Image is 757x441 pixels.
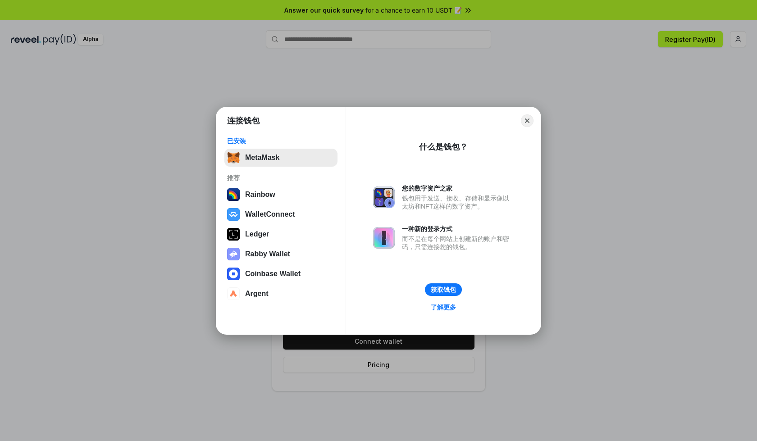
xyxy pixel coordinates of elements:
[227,151,240,164] img: svg+xml,%3Csvg%20fill%3D%22none%22%20height%3D%2233%22%20viewBox%3D%220%200%2035%2033%22%20width%...
[245,250,290,258] div: Rabby Wallet
[245,210,295,218] div: WalletConnect
[521,114,534,127] button: Close
[431,286,456,294] div: 获取钱包
[224,245,337,263] button: Rabby Wallet
[227,137,335,145] div: 已安装
[227,287,240,300] img: svg+xml,%3Csvg%20width%3D%2228%22%20height%3D%2228%22%20viewBox%3D%220%200%2028%2028%22%20fill%3D...
[224,149,337,167] button: MetaMask
[425,301,461,313] a: 了解更多
[224,225,337,243] button: Ledger
[425,283,462,296] button: 获取钱包
[245,230,269,238] div: Ledger
[224,265,337,283] button: Coinbase Wallet
[431,303,456,311] div: 了解更多
[402,235,514,251] div: 而不是在每个网站上创建新的账户和密码，只需连接您的钱包。
[227,115,260,126] h1: 连接钱包
[402,225,514,233] div: 一种新的登录方式
[224,186,337,204] button: Rainbow
[245,154,279,162] div: MetaMask
[227,208,240,221] img: svg+xml,%3Csvg%20width%3D%2228%22%20height%3D%2228%22%20viewBox%3D%220%200%2028%2028%22%20fill%3D...
[227,188,240,201] img: svg+xml,%3Csvg%20width%3D%22120%22%20height%3D%22120%22%20viewBox%3D%220%200%20120%20120%22%20fil...
[227,228,240,241] img: svg+xml,%3Csvg%20xmlns%3D%22http%3A%2F%2Fwww.w3.org%2F2000%2Fsvg%22%20width%3D%2228%22%20height%3...
[402,194,514,210] div: 钱包用于发送、接收、存储和显示像以太坊和NFT这样的数字资产。
[245,191,275,199] div: Rainbow
[245,270,301,278] div: Coinbase Wallet
[227,268,240,280] img: svg+xml,%3Csvg%20width%3D%2228%22%20height%3D%2228%22%20viewBox%3D%220%200%2028%2028%22%20fill%3D...
[227,174,335,182] div: 推荐
[373,186,395,208] img: svg+xml,%3Csvg%20xmlns%3D%22http%3A%2F%2Fwww.w3.org%2F2000%2Fsvg%22%20fill%3D%22none%22%20viewBox...
[227,248,240,260] img: svg+xml,%3Csvg%20xmlns%3D%22http%3A%2F%2Fwww.w3.org%2F2000%2Fsvg%22%20fill%3D%22none%22%20viewBox...
[419,141,468,152] div: 什么是钱包？
[224,285,337,303] button: Argent
[224,205,337,223] button: WalletConnect
[373,227,395,249] img: svg+xml,%3Csvg%20xmlns%3D%22http%3A%2F%2Fwww.w3.org%2F2000%2Fsvg%22%20fill%3D%22none%22%20viewBox...
[245,290,269,298] div: Argent
[402,184,514,192] div: 您的数字资产之家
